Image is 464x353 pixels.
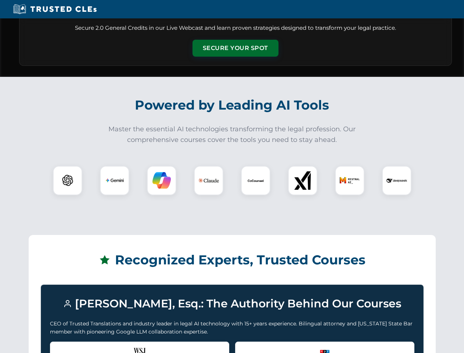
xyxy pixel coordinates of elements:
div: Claude [194,166,223,195]
img: Copilot Logo [152,171,171,190]
img: Claude Logo [198,170,219,191]
div: CoCounsel [241,166,270,195]
h2: Powered by Leading AI Tools [29,92,436,118]
img: xAI Logo [294,171,312,190]
p: Master the essential AI technologies transforming the legal profession. Our comprehensive courses... [104,124,361,145]
img: ChatGPT Logo [57,170,78,191]
img: Gemini Logo [105,171,124,190]
div: DeepSeek [382,166,411,195]
div: Mistral AI [335,166,364,195]
img: Trusted CLEs [11,4,99,15]
p: Secure 2.0 General Credits in our Live Webcast and learn proven strategies designed to transform ... [28,24,443,32]
h2: Recognized Experts, Trusted Courses [41,247,424,273]
p: CEO of Trusted Translations and industry leader in legal AI technology with 15+ years experience.... [50,320,414,336]
button: Secure Your Spot [193,40,278,57]
div: xAI [288,166,317,195]
img: DeepSeek Logo [386,170,407,191]
h3: [PERSON_NAME], Esq.: The Authority Behind Our Courses [50,294,414,314]
img: Mistral AI Logo [339,170,360,191]
div: Gemini [100,166,129,195]
div: Copilot [147,166,176,195]
div: ChatGPT [53,166,82,195]
img: CoCounsel Logo [247,171,265,190]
